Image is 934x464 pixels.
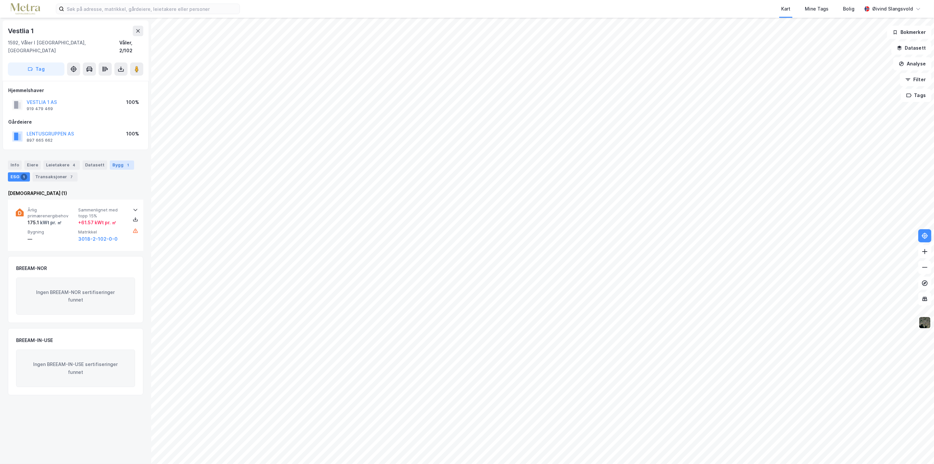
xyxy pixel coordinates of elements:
[28,219,62,227] div: 175.1
[16,278,135,315] div: Ingen BREEAM-NOR sertifiseringer funnet
[8,39,119,55] div: 1592, Våler I [GEOGRAPHIC_DATA], [GEOGRAPHIC_DATA]
[78,229,126,235] span: Matrikkel
[82,160,107,170] div: Datasett
[8,189,143,197] div: [DEMOGRAPHIC_DATA] (1)
[900,73,931,86] button: Filter
[805,5,829,13] div: Mine Tags
[71,162,77,168] div: 4
[8,118,143,126] div: Gårdeiere
[21,174,27,180] div: 1
[16,264,47,272] div: BREEAM-NOR
[901,89,931,102] button: Tags
[43,160,80,170] div: Leietakere
[39,219,62,227] div: kWt pr. ㎡
[901,432,934,464] iframe: Chat Widget
[28,207,76,219] span: Årlig primærenergibehov
[64,4,240,14] input: Søk på adresse, matrikkel, gårdeiere, leietakere eller personer
[78,219,116,227] div: + 61.57 kWt pr. ㎡
[27,138,53,143] div: 897 665 662
[8,86,143,94] div: Hjemmelshaver
[843,5,854,13] div: Bolig
[28,235,76,243] div: —
[78,207,126,219] span: Sammenlignet med topp 15%
[119,39,143,55] div: Våler, 2/102
[8,172,30,182] div: ESG
[33,172,78,182] div: Transaksjoner
[16,350,135,387] div: Ingen BREEAM-IN-USE sertifiseringer funnet
[125,162,131,168] div: 1
[887,26,931,39] button: Bokmerker
[901,432,934,464] div: Kontrollprogram for chat
[8,26,35,36] div: Vestlia 1
[781,5,790,13] div: Kart
[891,41,931,55] button: Datasett
[8,160,22,170] div: Info
[78,235,118,243] button: 3018-2-102-0-0
[126,130,139,138] div: 100%
[68,174,75,180] div: 7
[27,106,53,111] div: 919 479 469
[126,98,139,106] div: 100%
[919,316,931,329] img: 9k=
[11,3,40,15] img: metra-logo.256734c3b2bbffee19d4.png
[16,336,53,344] div: BREEAM-IN-USE
[893,57,931,70] button: Analyse
[28,229,76,235] span: Bygning
[872,5,913,13] div: Øivind Slangsvold
[24,160,41,170] div: Eiere
[110,160,134,170] div: Bygg
[8,62,64,76] button: Tag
